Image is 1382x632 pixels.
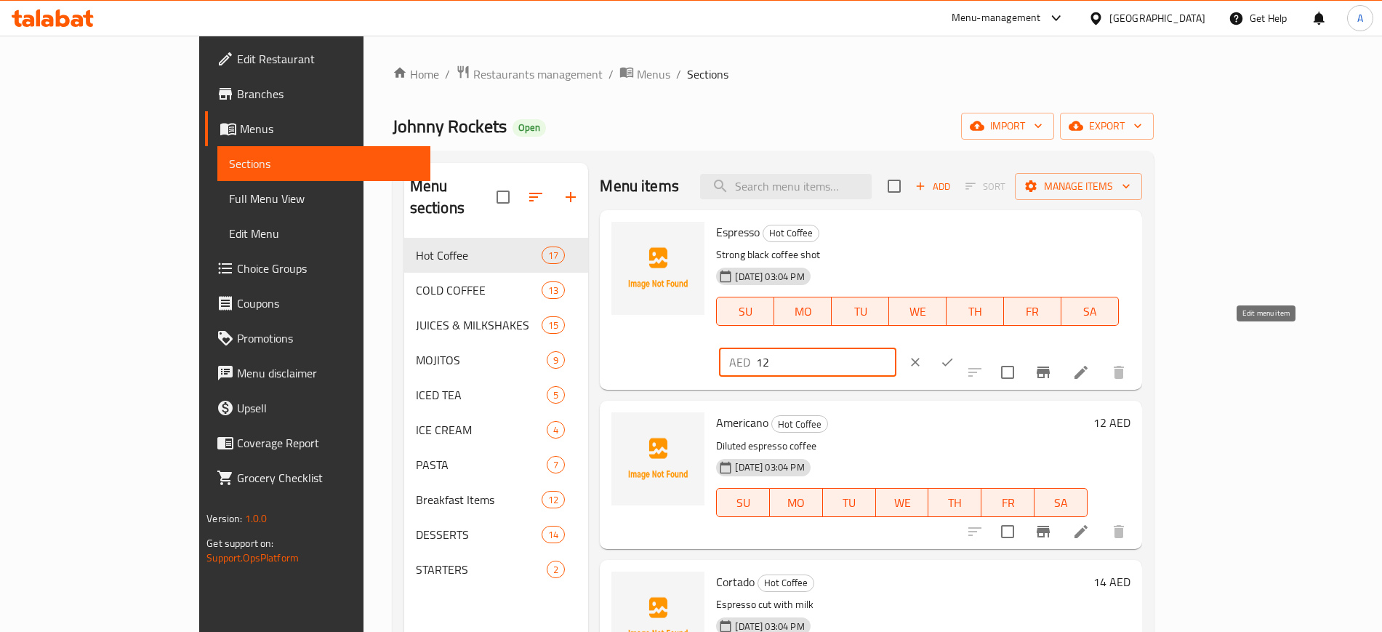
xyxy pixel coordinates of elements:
[1060,113,1154,140] button: export
[237,260,418,277] span: Choice Groups
[404,343,589,377] div: MOJITOS9
[1026,355,1061,390] button: Branch-specific-item
[952,301,998,322] span: TH
[445,65,450,83] li: /
[981,488,1035,517] button: FR
[542,493,564,507] span: 12
[934,492,976,513] span: TH
[518,180,553,215] span: Sort sections
[416,526,542,543] div: DESSERTS
[608,65,614,83] li: /
[1093,412,1130,433] h6: 12 AED
[600,175,679,197] h2: Menu items
[488,182,518,212] span: Select all sections
[416,386,547,404] div: ICED TEA
[237,469,418,487] span: Grocery Checklist
[404,232,589,593] nav: Menu sections
[716,297,774,326] button: SU
[547,351,565,369] div: items
[772,416,827,433] span: Hot Coffee
[729,460,810,474] span: [DATE] 03:04 PM
[547,561,565,578] div: items
[205,251,430,286] a: Choice Groups
[205,425,430,460] a: Coverage Report
[404,517,589,552] div: DESSERTS14
[716,437,1087,455] p: Diluted espresso coffee
[206,509,242,528] span: Version:
[928,488,981,517] button: TH
[729,353,750,371] p: AED
[237,50,418,68] span: Edit Restaurant
[716,221,760,243] span: Espresso
[416,351,547,369] div: MOJITOS
[716,488,770,517] button: SU
[416,247,542,264] span: Hot Coffee
[416,316,542,334] span: JUICES & MILKSHAKES
[217,181,430,216] a: Full Menu View
[1072,117,1142,135] span: export
[909,175,956,198] span: Add item
[956,175,1015,198] span: Select section first
[700,174,872,199] input: search
[1027,177,1130,196] span: Manage items
[547,353,564,367] span: 9
[547,386,565,404] div: items
[393,110,507,143] span: Johnny Rockets
[973,117,1042,135] span: import
[542,491,565,508] div: items
[1072,523,1090,540] a: Edit menu item
[404,482,589,517] div: Breakfast Items12
[723,301,768,322] span: SU
[416,561,547,578] span: STARTERS
[547,423,564,437] span: 4
[404,238,589,273] div: Hot Coffee17
[776,492,817,513] span: MO
[229,190,418,207] span: Full Menu View
[637,65,670,83] span: Menus
[987,492,1029,513] span: FR
[895,301,941,322] span: WE
[542,526,565,543] div: items
[205,41,430,76] a: Edit Restaurant
[716,246,1118,264] p: Strong black coffee shot
[771,415,828,433] div: Hot Coffee
[542,281,565,299] div: items
[416,456,547,473] span: PASTA
[687,65,728,83] span: Sections
[1093,572,1130,592] h6: 14 AED
[992,516,1023,547] span: Select to update
[217,216,430,251] a: Edit Menu
[758,575,813,591] span: Hot Coffee
[542,247,565,264] div: items
[393,65,1154,84] nav: breadcrumb
[237,295,418,312] span: Coupons
[770,488,823,517] button: MO
[837,301,883,322] span: TU
[404,308,589,343] div: JUICES & MILKSHAKES15
[416,281,542,299] span: COLD COFFEE
[237,399,418,417] span: Upsell
[931,346,963,378] button: ok
[879,171,909,201] span: Select section
[952,9,1041,27] div: Menu-management
[542,316,565,334] div: items
[553,180,588,215] button: Add section
[716,412,768,433] span: Americano
[547,456,565,473] div: items
[889,297,947,326] button: WE
[611,412,704,505] img: Americano
[619,65,670,84] a: Menus
[780,301,826,322] span: MO
[237,434,418,452] span: Coverage Report
[205,286,430,321] a: Coupons
[823,488,876,517] button: TU
[547,421,565,439] div: items
[205,76,430,111] a: Branches
[909,175,956,198] button: Add
[961,113,1054,140] button: import
[723,492,764,513] span: SU
[404,273,589,308] div: COLD COFFEE13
